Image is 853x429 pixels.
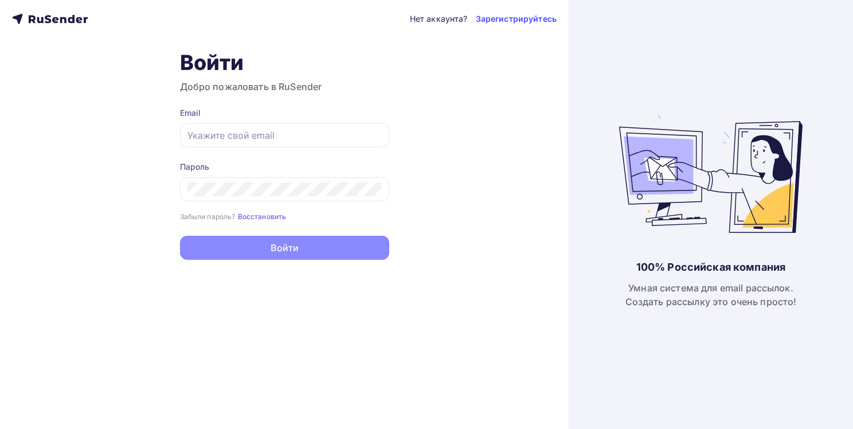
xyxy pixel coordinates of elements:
[180,212,236,221] small: Забыли пароль?
[625,281,797,309] div: Умная система для email рассылок. Создать рассылку это очень просто!
[238,211,287,221] a: Восстановить
[238,212,287,221] small: Восстановить
[180,80,389,93] h3: Добро пожаловать в RuSender
[636,260,785,274] div: 100% Российская компания
[410,13,468,25] div: Нет аккаунта?
[180,107,389,119] div: Email
[180,50,389,75] h1: Войти
[180,161,389,173] div: Пароль
[180,236,389,260] button: Войти
[187,128,382,142] input: Укажите свой email
[476,13,557,25] a: Зарегистрируйтесь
